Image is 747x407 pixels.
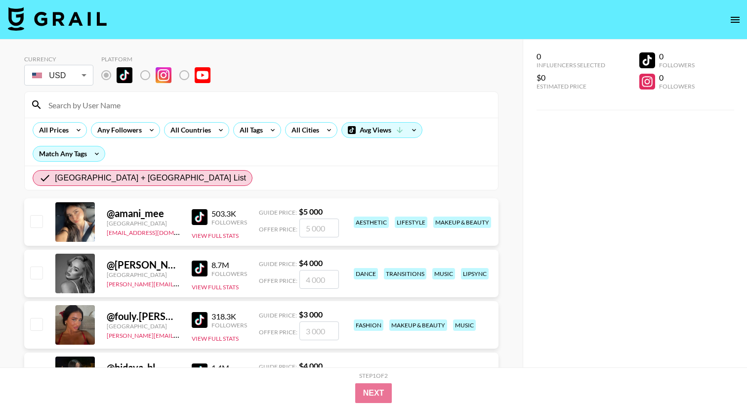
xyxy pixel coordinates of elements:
div: @ amani_mee [107,207,180,220]
img: TikTok [192,209,207,225]
div: @ [PERSON_NAME].[PERSON_NAME].off [107,259,180,271]
div: [GEOGRAPHIC_DATA] [107,322,180,330]
input: Search by User Name [42,97,492,113]
strong: $ 5 000 [299,207,323,216]
div: Step 1 of 2 [359,372,388,379]
div: Any Followers [91,123,144,137]
img: YouTube [195,67,210,83]
strong: $ 4 000 [299,361,323,370]
a: [PERSON_NAME][EMAIL_ADDRESS][DOMAIN_NAME] [107,330,253,339]
strong: $ 3 000 [299,310,323,319]
div: All Prices [33,123,71,137]
div: 318.3K [211,312,247,321]
div: 0 [659,51,695,61]
div: aesthetic [354,217,389,228]
div: 503.3K [211,209,247,219]
div: 8.7M [211,260,247,270]
input: 3 000 [299,321,339,340]
button: View Full Stats [192,232,239,239]
div: [GEOGRAPHIC_DATA] [107,271,180,278]
div: All Tags [234,123,265,137]
div: @ hidaya_bl [107,362,180,374]
button: open drawer [725,10,745,30]
div: USD [26,67,91,84]
div: $0 [537,73,605,83]
img: Instagram [156,67,171,83]
div: All Countries [165,123,213,137]
div: Platform [101,55,218,63]
div: lipsync [461,268,489,279]
span: Guide Price: [259,260,297,268]
button: View Full Stats [192,335,239,342]
button: View Full Stats [192,283,239,291]
div: fashion [354,319,383,331]
div: Match Any Tags [33,146,105,161]
a: [PERSON_NAME][EMAIL_ADDRESS][DOMAIN_NAME] [107,278,253,288]
img: Grail Talent [8,7,107,31]
span: Offer Price: [259,277,297,284]
div: makeup & beauty [433,217,491,228]
div: 1.4M [211,363,247,373]
a: [EMAIL_ADDRESS][DOMAIN_NAME] [107,227,206,236]
div: [GEOGRAPHIC_DATA] [107,220,180,227]
span: Offer Price: [259,226,297,233]
input: 5 000 [299,219,339,237]
div: transitions [384,268,426,279]
div: @ fouly.[PERSON_NAME] [107,310,180,322]
button: Next [355,383,392,403]
img: TikTok [192,261,207,276]
div: Followers [659,61,695,69]
img: TikTok [117,67,132,83]
div: music [432,268,455,279]
span: Guide Price: [259,209,297,216]
div: 0 [659,73,695,83]
div: Avg Views [342,123,422,137]
div: Followers [211,321,247,329]
div: 0 [537,51,605,61]
span: [GEOGRAPHIC_DATA] + [GEOGRAPHIC_DATA] List [55,172,246,184]
div: List locked to TikTok. [101,65,218,86]
span: Guide Price: [259,312,297,319]
div: music [453,319,476,331]
div: Influencers Selected [537,61,605,69]
div: Followers [211,270,247,277]
div: Followers [211,219,247,226]
div: All Cities [286,123,321,137]
img: TikTok [192,363,207,379]
span: Offer Price: [259,328,297,336]
iframe: Drift Widget Chat Controller [698,358,735,395]
div: dance [354,268,378,279]
div: Currency [24,55,93,63]
div: Followers [659,83,695,90]
img: TikTok [192,312,207,328]
span: Guide Price: [259,363,297,370]
div: lifestyle [395,217,427,228]
strong: $ 4 000 [299,258,323,268]
input: 4 000 [299,270,339,289]
div: makeup & beauty [389,319,447,331]
div: Estimated Price [537,83,605,90]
